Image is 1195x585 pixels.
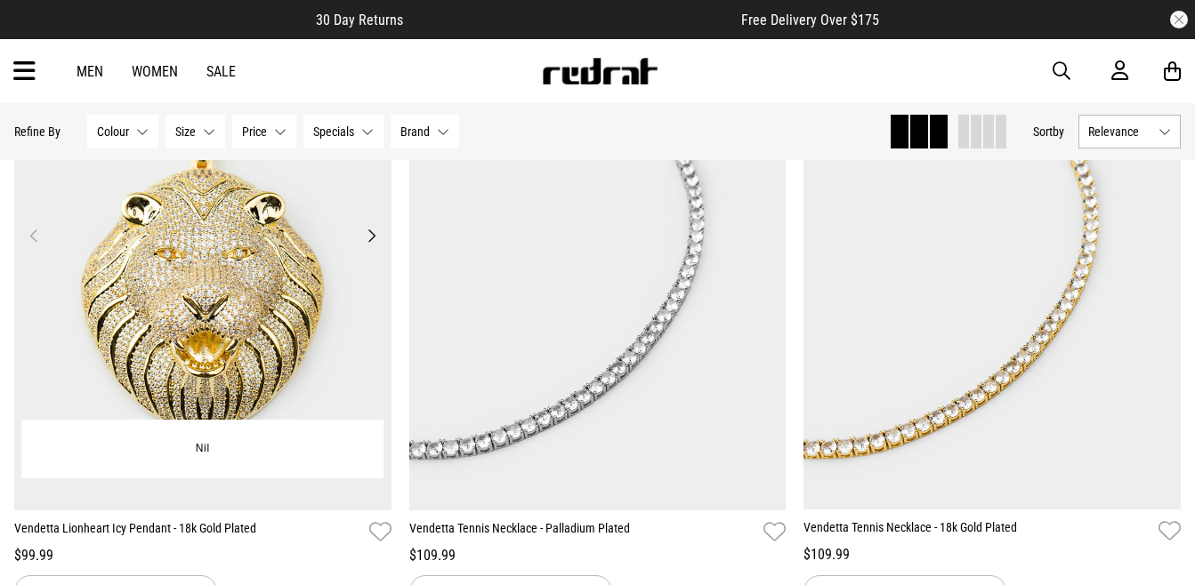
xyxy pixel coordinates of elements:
div: $109.99 [803,544,1181,565]
button: Specials [303,115,384,148]
button: Previous [23,225,45,246]
div: $99.99 [14,545,392,566]
a: Vendetta Lionheart Icy Pendant - 18k Gold Plated [14,519,362,545]
span: Size [175,124,196,139]
p: Refine By [14,124,61,139]
button: Price [232,115,296,148]
img: Redrat logo [541,58,658,84]
a: Sale [206,63,236,80]
a: Women [132,63,178,80]
span: Price [242,124,267,139]
button: Brand [391,115,459,148]
button: Nil [182,433,223,465]
a: Vendetta Tennis Necklace - 18k Gold Plated [803,518,1151,544]
button: Open LiveChat chat widget [14,7,68,60]
span: by [1053,124,1064,139]
span: Specials [313,124,354,139]
span: 30 Day Returns [316,12,403,28]
button: Relevance [1078,115,1181,148]
span: Relevance [1088,124,1151,139]
button: Colour [87,115,158,148]
a: Vendetta Tennis Necklace - Palladium Plated [409,519,757,545]
span: Free Delivery Over $175 [741,12,879,28]
span: Brand [400,124,430,139]
span: Colour [97,124,129,139]
button: Size [166,115,225,148]
button: Next [360,225,383,246]
button: Sortby [1033,121,1064,142]
div: $109.99 [409,545,787,566]
iframe: Customer reviews powered by Trustpilot [439,11,706,28]
a: Men [77,63,103,80]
